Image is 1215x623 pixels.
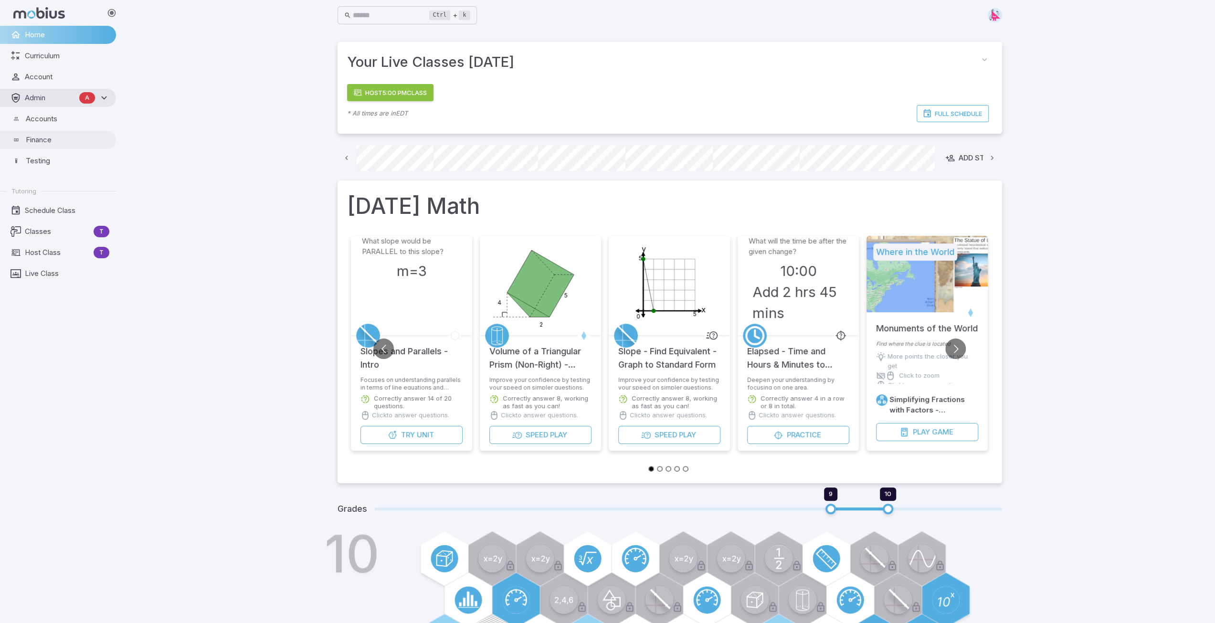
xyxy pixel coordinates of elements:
span: Speed [525,430,548,440]
p: Correctly answer 8, working as fast as you can! [632,394,720,410]
p: Correctly answer 14 of 20 questions. [374,394,463,410]
button: Go to slide 2 [657,466,663,472]
a: Factors/Primes [876,394,887,406]
p: Correctly answer 4 in a row or 8 in total. [761,394,849,410]
p: What will the time be after the given change? [749,236,848,257]
p: Find where the clue is located [876,340,978,348]
button: PlayGame [876,423,978,441]
button: Go to next slide [945,338,966,359]
h5: Monuments of the World [876,312,978,335]
span: Unit [416,430,433,440]
a: Time [743,324,767,348]
div: + [429,10,470,21]
a: Host5:00 PMClass [347,84,433,101]
button: SpeedPlay [618,426,720,444]
p: * All times are in EDT [347,109,408,118]
p: Click to answer questions. [372,411,449,420]
button: Practice [747,426,849,444]
span: Try [401,430,414,440]
p: Click to answer questions. [759,411,836,420]
h5: Elapsed - Time and Hours & Minutes to Clock - Five Minutes [747,335,849,371]
p: Improve your confidence by testing your speed on simpler questions. [489,376,592,390]
button: Go to slide 4 [674,466,680,472]
text: 4 [497,299,501,306]
div: Add Student [945,153,1009,163]
span: Tutoring [11,187,36,195]
button: TryUnit [360,426,463,444]
p: What slope would be PARALLEL to this slope? [362,236,461,257]
span: Your Live Classes [DATE] [347,52,976,73]
a: Full Schedule [917,105,989,122]
span: Home [25,30,109,40]
text: 2 [539,321,543,328]
p: Deepen your understanding by focusing on one area. [747,376,849,390]
h3: 10:00 [780,261,816,282]
span: Testing [26,156,109,166]
h6: Simplifying Fractions with Factors - Composite to Bracketed Factors [889,394,978,415]
button: collapse [976,52,993,68]
kbd: k [459,11,470,20]
h3: Add 2 hrs 45 mins [752,282,844,324]
text: 5 [564,292,568,299]
text: 0 [636,313,640,320]
h5: Where in the World [873,243,957,261]
text: 5 [639,254,642,262]
span: Accounts [26,114,109,124]
span: Classes [25,226,90,237]
a: Slope/Linear Equations [614,324,638,348]
span: Play [678,430,696,440]
kbd: Ctrl [429,11,451,20]
img: right-triangle.svg [988,8,1002,22]
span: 9 [829,490,833,497]
span: Host Class [25,247,90,258]
p: Correctly answer 8, working as fast as you can! [503,394,592,410]
span: Practice [787,430,821,440]
span: A [79,93,95,103]
span: Account [25,72,109,82]
a: Geometry 3D [485,324,509,348]
p: Click to answer questions. [630,411,707,420]
span: 10 [885,490,891,497]
p: Click to answer questions. [501,411,578,420]
button: Go to slide 3 [666,466,671,472]
p: Click to answer questions. [887,380,965,390]
text: x [701,305,705,314]
button: SpeedPlay [489,426,592,444]
p: Focuses on understanding parallels in terms of line equations and graphs. [360,376,463,390]
p: Click to zoom [899,371,940,380]
span: Schedule Class [25,205,109,216]
span: Curriculum [25,51,109,61]
h1: [DATE] Math [347,190,993,222]
h5: Grades [338,502,367,516]
button: Go to previous slide [373,338,394,359]
text: y [641,244,645,253]
span: Play [912,427,930,437]
text: 5 [693,310,697,317]
span: Play [549,430,567,440]
a: Slope/Linear Equations [356,324,380,348]
span: Speed [654,430,676,440]
span: Finance [26,135,109,145]
button: Go to slide 1 [648,466,654,472]
span: T [94,248,109,257]
span: Game [931,427,953,437]
p: More points the closer you get [887,352,978,371]
h5: Volume of a Triangular Prism (Non-Right) - Calculate [489,335,592,371]
span: T [94,227,109,236]
p: Improve your confidence by testing your speed on simpler questions. [618,376,720,390]
span: Live Class [25,268,109,279]
h5: Slopes and Parallels - Intro [360,335,463,371]
h1: 10 [324,528,380,580]
span: Admin [25,93,75,103]
h3: m=3 [396,261,426,282]
button: Go to slide 5 [683,466,688,472]
h5: Slope - Find Equivalent - Graph to Standard Form [618,335,720,371]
